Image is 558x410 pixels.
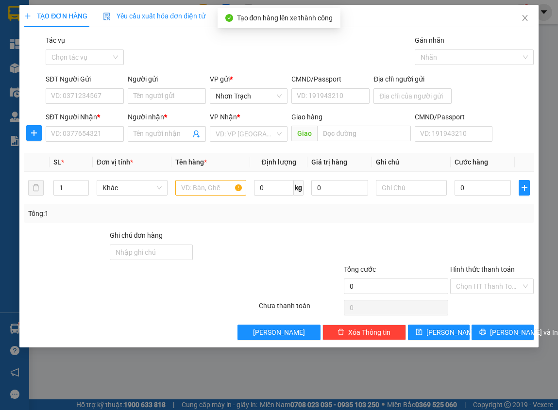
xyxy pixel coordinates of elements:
span: kg [294,180,304,196]
span: plus [27,129,41,137]
span: [PERSON_NAME] và In [490,327,558,338]
span: VP Nhận [210,113,237,121]
input: VD: Bàn, Ghế [175,180,246,196]
span: delete [338,328,344,336]
button: Close [511,5,539,32]
button: save[PERSON_NAME] [408,325,470,340]
span: close [521,14,529,22]
span: save [416,328,423,336]
span: printer [479,328,486,336]
div: Chưa thanh toán [258,300,343,317]
span: check-circle [225,14,233,22]
div: VP gửi [210,74,288,84]
div: Người gửi [128,74,206,84]
input: 0 [311,180,368,196]
span: Tên hàng [175,158,207,166]
button: plus [519,180,529,196]
span: Tổng cước [344,265,376,273]
span: Tạo đơn hàng lên xe thành công [237,14,333,22]
div: Địa chỉ người gửi [373,74,452,84]
span: plus [24,13,31,19]
span: Khác [102,180,162,195]
div: SĐT Người Gửi [46,74,124,84]
button: delete [28,180,44,196]
span: Yêu cầu xuất hóa đơn điện tử [103,12,205,20]
span: Giá trị hàng [311,158,347,166]
span: Xóa Thông tin [348,327,390,338]
span: plus [519,184,529,192]
label: Ghi chú đơn hàng [110,231,163,239]
th: Ghi chú [372,153,451,172]
div: CMND/Passport [415,112,493,122]
label: Gán nhãn [415,36,444,44]
span: [PERSON_NAME] [253,327,305,338]
span: Giao [291,126,317,141]
div: Tổng: 1 [28,208,216,219]
input: Ghi chú đơn hàng [110,245,193,260]
span: Đơn vị tính [97,158,133,166]
span: Định lượng [262,158,296,166]
button: plus [26,125,42,141]
button: printer[PERSON_NAME] và In [472,325,534,340]
span: SL [53,158,61,166]
button: [PERSON_NAME] [237,325,321,340]
input: Dọc đường [317,126,410,141]
div: CMND/Passport [291,74,370,84]
span: Giao hàng [291,113,322,121]
span: Cước hàng [455,158,488,166]
span: Nhơn Trạch [216,89,282,103]
span: [PERSON_NAME] [426,327,478,338]
img: icon [103,13,111,20]
div: Người nhận [128,112,206,122]
input: Địa chỉ của người gửi [373,88,452,104]
span: TẠO ĐƠN HÀNG [24,12,87,20]
span: user-add [192,130,200,138]
label: Tác vụ [46,36,65,44]
div: SĐT Người Nhận [46,112,124,122]
input: Ghi Chú [376,180,447,196]
label: Hình thức thanh toán [450,265,515,273]
button: deleteXóa Thông tin [322,325,406,340]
